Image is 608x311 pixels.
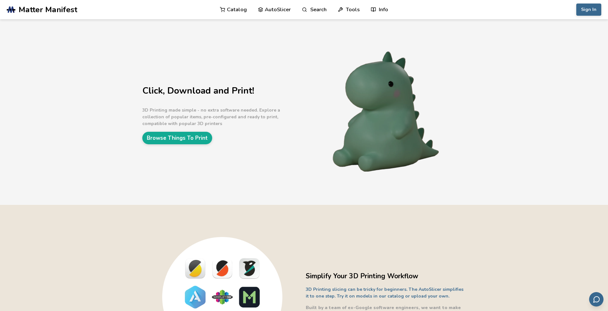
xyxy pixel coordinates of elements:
[306,271,466,281] h2: Simplify Your 3D Printing Workflow
[306,286,466,299] p: 3D Printing slicing can be tricky for beginners. The AutoSlicer simplifies it to one step. Try it...
[576,4,601,16] button: Sign In
[142,86,303,96] h1: Click, Download and Print!
[142,132,212,144] a: Browse Things To Print
[142,107,303,127] p: 3D Printing made simple - no extra software needed. Explore a collection of popular items, pre-co...
[19,5,77,14] span: Matter Manifest
[589,292,604,307] button: Send feedback via email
